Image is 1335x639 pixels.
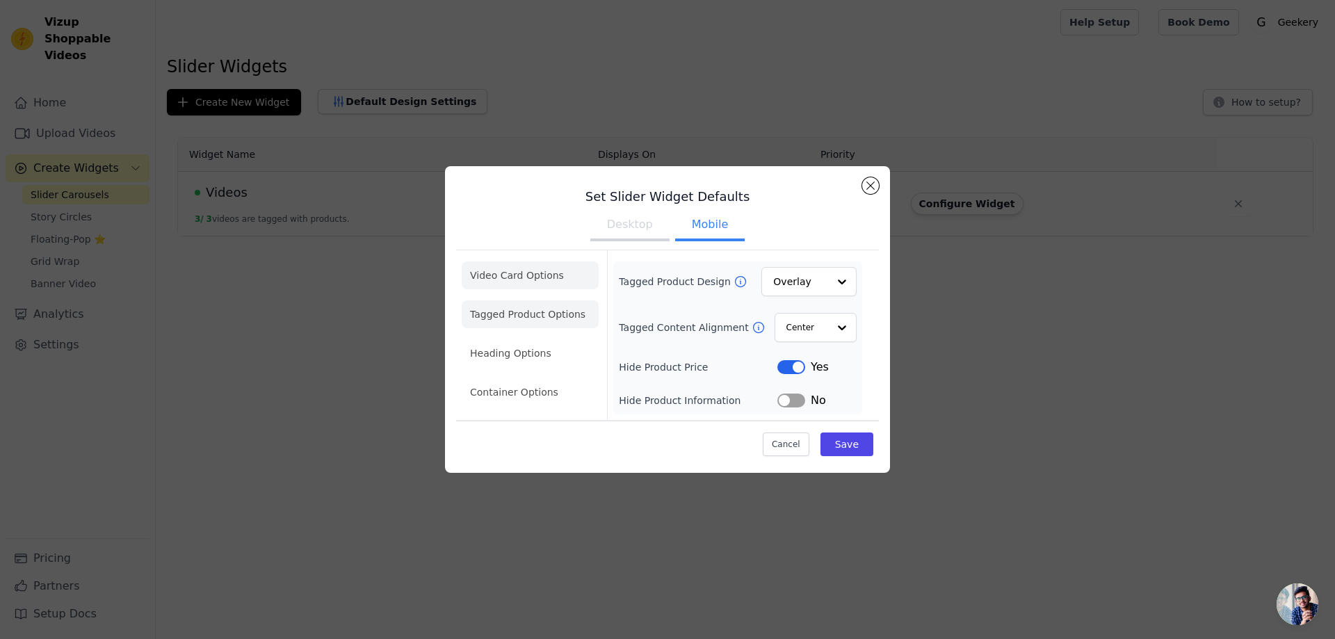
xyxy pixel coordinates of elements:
[462,339,599,367] li: Heading Options
[456,188,879,205] h3: Set Slider Widget Defaults
[820,432,873,456] button: Save
[619,394,777,407] label: Hide Product Information
[462,261,599,289] li: Video Card Options
[811,392,826,409] span: No
[590,211,670,241] button: Desktop
[862,177,879,194] button: Close modal
[763,432,809,456] button: Cancel
[811,359,829,375] span: Yes
[462,300,599,328] li: Tagged Product Options
[619,360,777,374] label: Hide Product Price
[462,378,599,406] li: Container Options
[1277,583,1318,625] a: Open chat
[675,211,745,241] button: Mobile
[619,321,751,334] label: Tagged Content Alignment
[619,275,733,289] label: Tagged Product Design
